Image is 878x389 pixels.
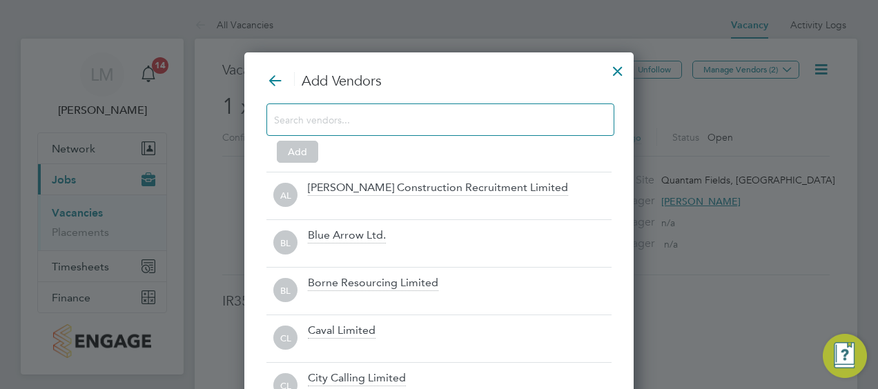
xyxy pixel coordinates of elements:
[273,231,297,255] span: BL
[823,334,867,378] button: Engage Resource Center
[308,181,568,196] div: [PERSON_NAME] Construction Recruitment Limited
[273,183,297,208] span: AL
[274,110,585,128] input: Search vendors...
[273,279,297,303] span: BL
[308,371,406,386] div: City Calling Limited
[266,72,612,90] h3: Add Vendors
[308,276,438,291] div: Borne Resourcing Limited
[308,228,386,243] div: Blue Arrow Ltd.
[273,326,297,350] span: CL
[308,323,375,339] div: Caval Limited
[277,141,318,163] button: Add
